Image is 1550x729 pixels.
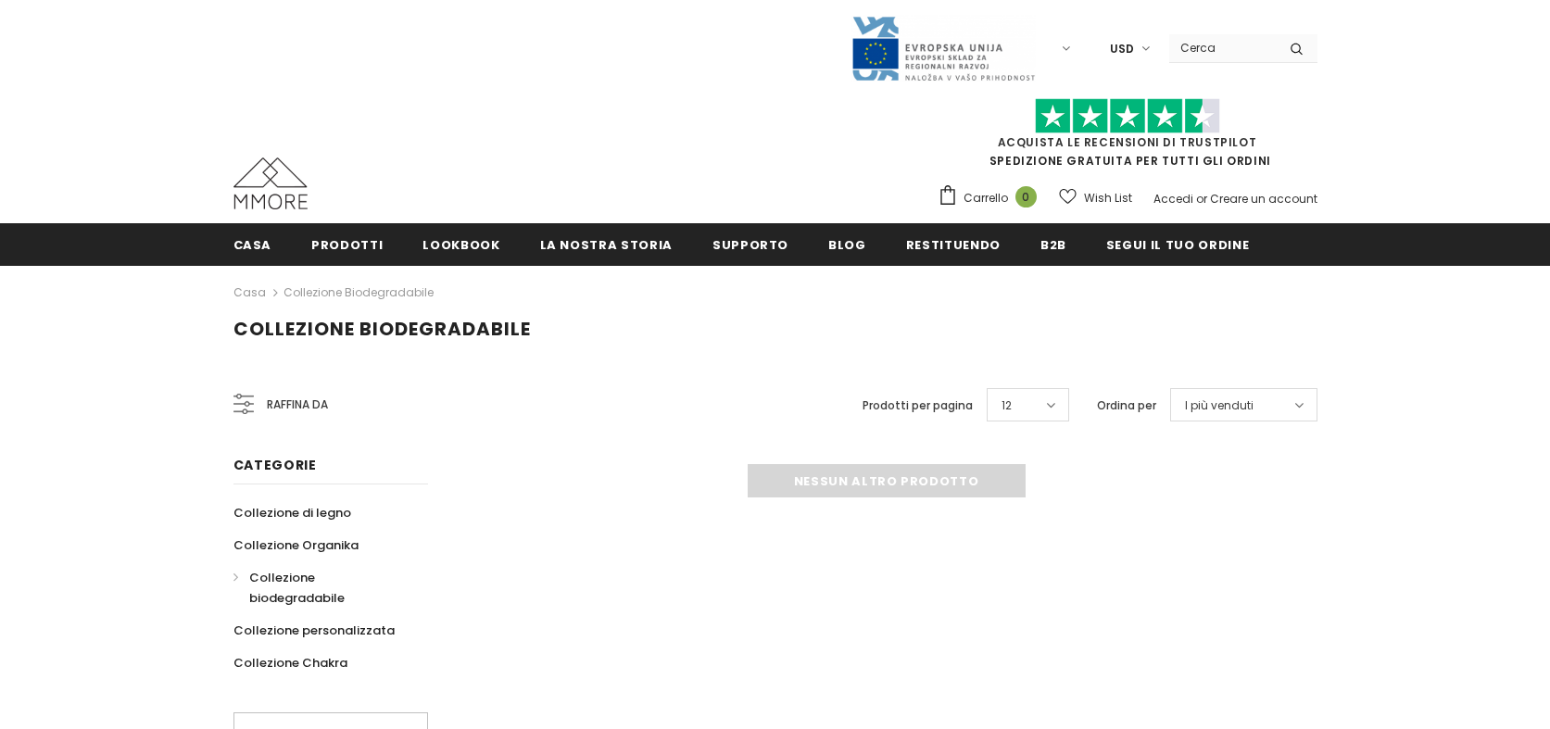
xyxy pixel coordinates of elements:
a: Javni Razpis [851,40,1036,56]
img: Javni Razpis [851,15,1036,82]
span: I più venduti [1185,396,1254,415]
span: Wish List [1084,189,1132,207]
span: 0 [1015,186,1037,207]
span: Prodotti [311,236,383,254]
img: Casi MMORE [233,157,308,209]
span: Casa [233,236,272,254]
a: Creare un account [1210,191,1317,207]
a: Collezione biodegradabile [233,561,408,614]
span: Lookbook [422,236,499,254]
a: Collezione Organika [233,529,359,561]
span: Collezione Organika [233,536,359,554]
a: Collezione Chakra [233,647,347,679]
span: Carrello [964,189,1008,207]
span: Collezione di legno [233,504,351,522]
a: Prodotti [311,223,383,265]
span: supporto [712,236,788,254]
input: Search Site [1169,34,1276,61]
a: Wish List [1059,182,1132,214]
a: Lookbook [422,223,499,265]
a: Collezione di legno [233,496,351,529]
a: Carrello 0 [938,184,1046,212]
span: Restituendo [906,236,1001,254]
a: B2B [1040,223,1066,265]
span: Collezione Chakra [233,654,347,672]
span: USD [1110,40,1134,58]
span: Collezione biodegradabile [233,316,531,342]
span: 12 [1002,396,1012,415]
span: SPEDIZIONE GRATUITA PER TUTTI GLI ORDINI [938,107,1317,169]
span: Raffina da [267,395,328,415]
span: Segui il tuo ordine [1106,236,1249,254]
label: Prodotti per pagina [863,396,973,415]
a: Casa [233,282,266,304]
a: Blog [828,223,866,265]
label: Ordina per [1097,396,1156,415]
img: Fidati di Pilot Stars [1035,98,1220,134]
a: supporto [712,223,788,265]
a: Acquista le recensioni di TrustPilot [998,134,1257,150]
a: Restituendo [906,223,1001,265]
a: Collezione personalizzata [233,614,395,647]
a: Accedi [1153,191,1193,207]
span: Categorie [233,456,317,474]
span: or [1196,191,1207,207]
span: B2B [1040,236,1066,254]
a: La nostra storia [540,223,673,265]
a: Segui il tuo ordine [1106,223,1249,265]
span: Blog [828,236,866,254]
span: Collezione biodegradabile [249,569,345,607]
span: Collezione personalizzata [233,622,395,639]
a: Collezione biodegradabile [284,284,434,300]
a: Casa [233,223,272,265]
span: La nostra storia [540,236,673,254]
